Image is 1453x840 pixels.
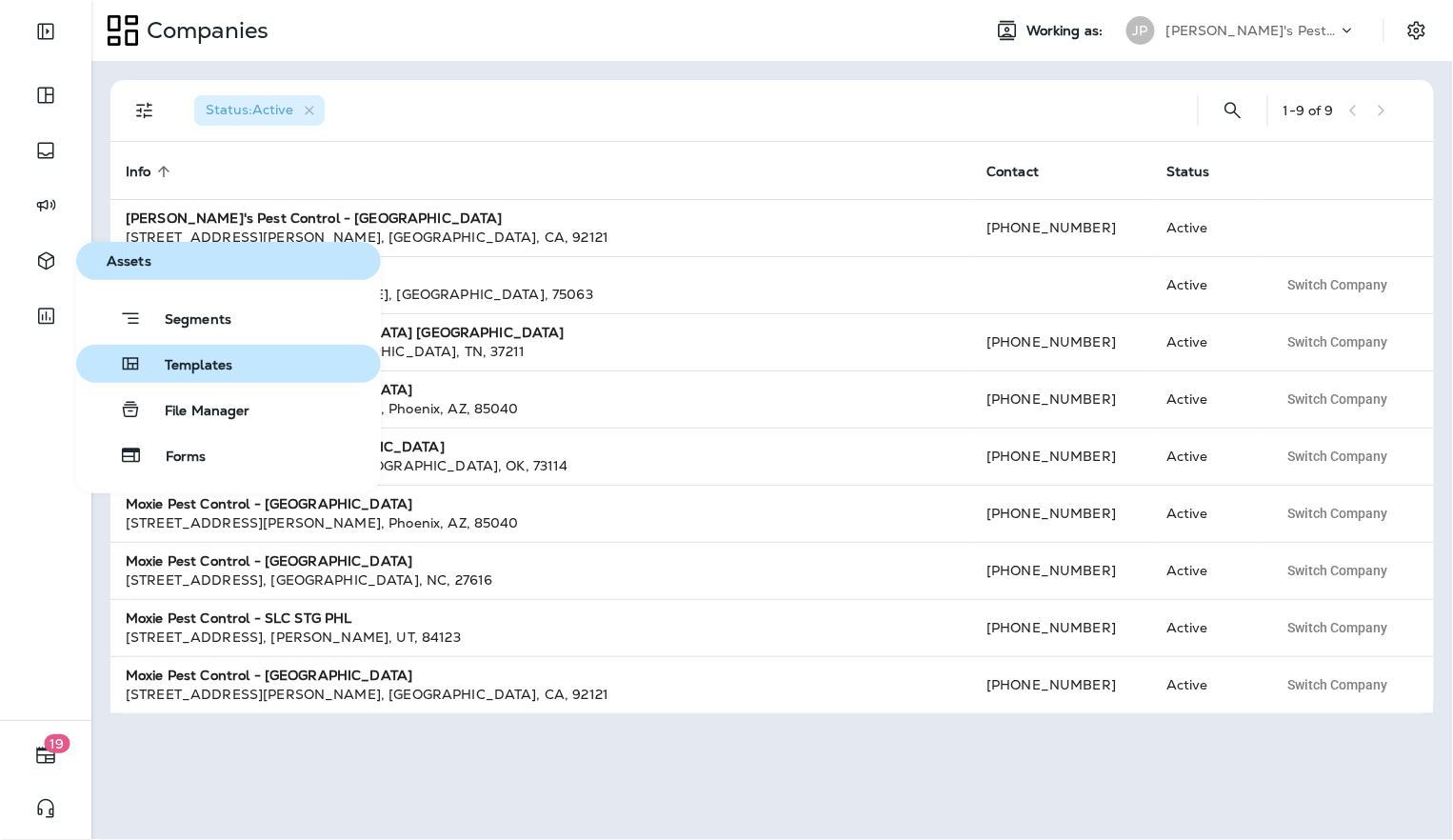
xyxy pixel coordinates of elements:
[126,570,956,590] div: [STREET_ADDRESS] , [GEOGRAPHIC_DATA] , NC , 27616
[126,628,956,647] div: [STREET_ADDRESS] , [PERSON_NAME] , UT , 84123
[1126,16,1155,45] div: JP
[1214,91,1252,130] button: Search Companies
[1288,392,1388,406] span: Switch Company
[1151,199,1263,256] td: Active
[1288,335,1388,349] span: Switch Company
[1151,542,1263,599] td: Active
[971,656,1151,713] td: [PHONE_NUMBER]
[971,485,1151,542] td: [PHONE_NUMBER]
[1288,278,1388,291] span: Switch Company
[1288,621,1388,634] span: Switch Company
[76,299,381,337] button: Segments
[142,403,250,421] span: File Manager
[1026,23,1107,39] span: Working as:
[1151,256,1263,313] td: Active
[126,667,412,684] strong: Moxie Pest Control - [GEOGRAPHIC_DATA]
[142,311,231,330] span: Segments
[76,390,381,429] button: File Manager
[126,495,412,512] strong: Moxie Pest Control - [GEOGRAPHIC_DATA]
[142,357,232,375] span: Templates
[126,164,151,180] span: Info
[76,345,381,383] button: Templates
[126,228,956,247] div: [STREET_ADDRESS][PERSON_NAME] , [GEOGRAPHIC_DATA] , CA , 92121
[139,16,269,45] p: Companies
[1400,13,1434,48] button: Settings
[126,685,956,704] div: [STREET_ADDRESS][PERSON_NAME] , [GEOGRAPHIC_DATA] , CA , 92121
[971,199,1151,256] td: [PHONE_NUMBER]
[971,313,1151,370] td: [PHONE_NUMBER]
[19,12,72,50] button: Expand Sidebar
[126,456,956,475] div: [STREET_ADDRESS] , [US_STATE][GEOGRAPHIC_DATA] , OK , 73114
[126,513,956,532] div: [STREET_ADDRESS][PERSON_NAME] , Phoenix , AZ , 85040
[84,253,373,270] span: Assets
[1288,450,1388,463] span: Switch Company
[1288,564,1388,577] span: Switch Company
[971,370,1151,428] td: [PHONE_NUMBER]
[1151,485,1263,542] td: Active
[986,164,1039,180] span: Contact
[126,285,956,304] div: [STREET_ADDRESS] , [PERSON_NAME] , [GEOGRAPHIC_DATA] , 75063
[1288,507,1388,520] span: Switch Company
[971,542,1151,599] td: [PHONE_NUMBER]
[1151,656,1263,713] td: Active
[971,599,1151,656] td: [PHONE_NUMBER]
[126,399,956,418] div: [STREET_ADDRESS][PERSON_NAME] , Phoenix , AZ , 85040
[126,91,164,130] button: Filters
[1284,103,1334,118] div: 1 - 9 of 9
[1151,370,1263,428] td: Active
[1166,23,1338,38] p: [PERSON_NAME]'s Pest Control - [GEOGRAPHIC_DATA]
[206,101,293,118] span: Status : Active
[971,428,1151,485] td: [PHONE_NUMBER]
[126,552,412,570] strong: Moxie Pest Control - [GEOGRAPHIC_DATA]
[1151,599,1263,656] td: Active
[1166,164,1210,180] span: Status
[126,342,956,361] div: [GEOGRAPHIC_DATA] 510 , [GEOGRAPHIC_DATA] , TN , 37211
[1151,428,1263,485] td: Active
[1288,678,1388,691] span: Switch Company
[45,734,70,753] span: 19
[76,436,381,474] button: Forms
[76,242,381,280] button: Assets
[126,210,503,227] strong: [PERSON_NAME]'s Pest Control - [GEOGRAPHIC_DATA]
[1151,313,1263,370] td: Active
[143,449,207,467] span: Forms
[126,610,351,627] strong: Moxie Pest Control - SLC STG PHL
